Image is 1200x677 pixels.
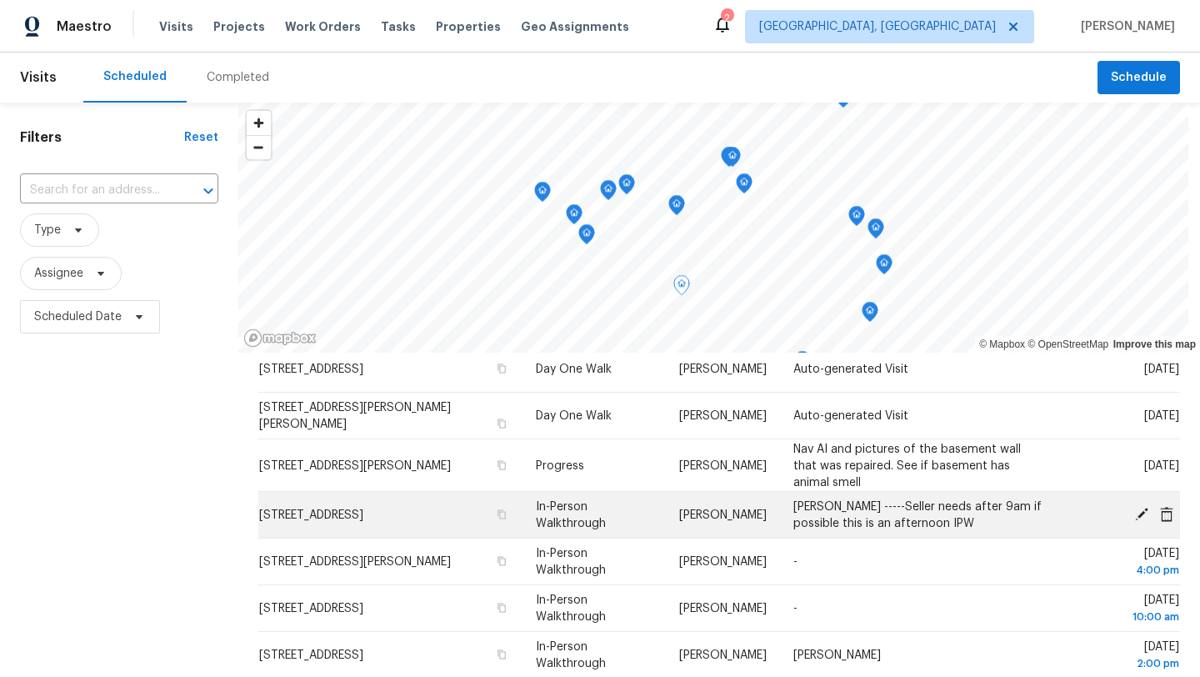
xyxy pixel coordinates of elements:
[848,206,865,232] div: Map marker
[159,18,193,35] span: Visits
[213,18,265,35] span: Projects
[793,410,908,422] span: Auto-generated Visit
[979,338,1025,350] a: Mapbox
[759,18,996,35] span: [GEOGRAPHIC_DATA], [GEOGRAPHIC_DATA]
[566,204,582,230] div: Map marker
[184,129,218,146] div: Reset
[600,180,617,206] div: Map marker
[57,18,112,35] span: Maestro
[103,68,167,85] div: Scheduled
[536,548,606,576] span: In-Person Walkthrough
[494,457,509,472] button: Copy Address
[247,136,271,159] span: Zoom out
[1144,459,1179,471] span: [DATE]
[494,554,509,569] button: Copy Address
[494,647,509,662] button: Copy Address
[259,509,363,521] span: [STREET_ADDRESS]
[34,222,61,238] span: Type
[1144,410,1179,422] span: [DATE]
[679,364,767,375] span: [PERSON_NAME]
[259,402,451,430] span: [STREET_ADDRESS][PERSON_NAME][PERSON_NAME]
[1070,548,1179,579] span: [DATE]
[679,459,767,471] span: [PERSON_NAME]
[668,195,685,221] div: Map marker
[238,103,1188,353] canvas: Map
[436,18,501,35] span: Properties
[20,129,184,146] h1: Filters
[1070,641,1179,672] span: [DATE]
[20,59,57,96] span: Visits
[1129,506,1154,521] span: Edit
[793,443,1021,488] span: Nav AI and pictures of the basement wall that was repaired. See if basement has animal smell
[679,603,767,614] span: [PERSON_NAME]
[494,507,509,522] button: Copy Address
[197,179,220,203] button: Open
[243,328,317,348] a: Mapbox homepage
[494,600,509,615] button: Copy Address
[867,218,884,244] div: Map marker
[494,416,509,431] button: Copy Address
[793,649,881,661] span: [PERSON_NAME]
[285,18,361,35] span: Work Orders
[247,111,271,135] button: Zoom in
[1070,655,1179,672] div: 2:00 pm
[679,649,767,661] span: [PERSON_NAME]
[536,594,606,623] span: In-Person Walkthrough
[1113,338,1196,350] a: Improve this map
[721,10,732,27] div: 2
[793,501,1042,529] span: [PERSON_NAME] -----Seller needs after 9am if possible this is an afternoon IPW
[793,603,797,614] span: -
[1070,594,1179,625] span: [DATE]
[876,254,892,280] div: Map marker
[793,556,797,568] span: -
[1144,364,1179,375] span: [DATE]
[721,147,737,173] div: Map marker
[536,410,612,422] span: Day One Walk
[862,302,878,328] div: Map marker
[1070,562,1179,579] div: 4:00 pm
[536,641,606,669] span: In-Person Walkthrough
[259,649,363,661] span: [STREET_ADDRESS]
[34,265,83,282] span: Assignee
[1027,338,1108,350] a: OpenStreetMap
[1111,68,1167,88] span: Schedule
[679,509,767,521] span: [PERSON_NAME]
[1154,506,1179,521] span: Cancel
[1074,18,1175,35] span: [PERSON_NAME]
[247,135,271,159] button: Zoom out
[259,603,363,614] span: [STREET_ADDRESS]
[536,501,606,529] span: In-Person Walkthrough
[618,174,635,200] div: Map marker
[34,308,122,325] span: Scheduled Date
[679,556,767,568] span: [PERSON_NAME]
[381,21,416,33] span: Tasks
[259,364,363,375] span: [STREET_ADDRESS]
[259,556,451,568] span: [STREET_ADDRESS][PERSON_NAME]
[794,351,811,377] div: Map marker
[673,275,690,301] div: Map marker
[724,147,741,173] div: Map marker
[793,364,908,375] span: Auto-generated Visit
[494,361,509,376] button: Copy Address
[1070,609,1179,625] div: 10:00 am
[207,69,269,86] div: Completed
[20,178,172,203] input: Search for an address...
[679,410,767,422] span: [PERSON_NAME]
[534,182,551,208] div: Map marker
[259,459,451,471] span: [STREET_ADDRESS][PERSON_NAME]
[736,173,752,199] div: Map marker
[536,459,584,471] span: Progress
[536,364,612,375] span: Day One Walk
[521,18,629,35] span: Geo Assignments
[578,224,595,250] div: Map marker
[1097,61,1180,95] button: Schedule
